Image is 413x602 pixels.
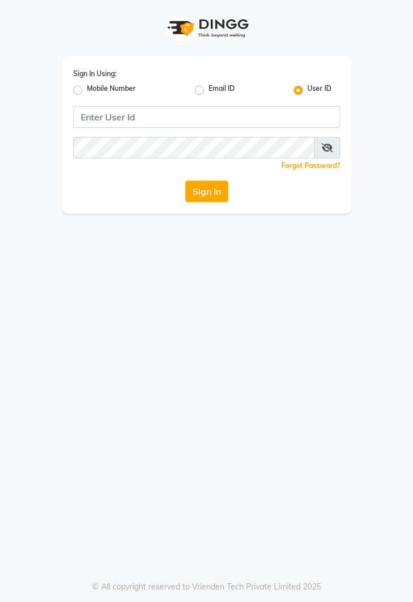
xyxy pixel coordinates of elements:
[307,83,331,97] label: User ID
[73,106,340,128] input: Username
[73,137,315,158] input: Username
[161,11,252,45] img: logo1.svg
[185,181,228,202] button: Sign In
[208,83,235,97] label: Email ID
[87,83,136,97] label: Mobile Number
[73,69,116,79] label: Sign In Using:
[281,161,340,170] a: Forgot Password?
